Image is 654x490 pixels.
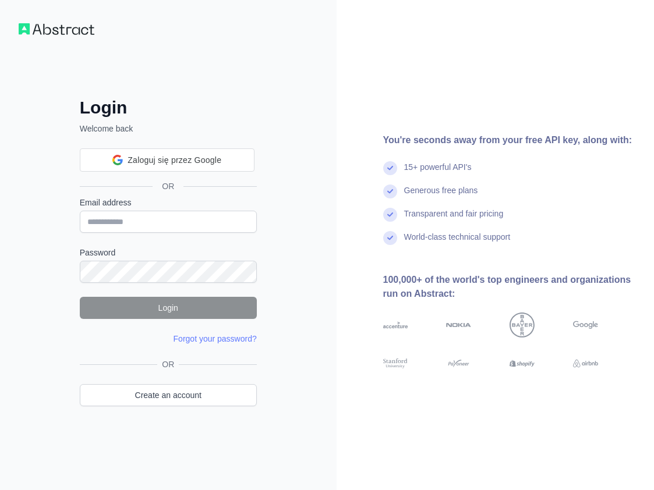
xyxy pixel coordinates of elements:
[80,97,257,118] h2: Login
[383,231,397,245] img: check mark
[446,357,471,370] img: payoneer
[383,273,636,301] div: 100,000+ of the world's top engineers and organizations run on Abstract:
[157,358,179,370] span: OR
[573,313,598,338] img: google
[383,313,408,338] img: accenture
[80,384,257,406] a: Create an account
[404,184,478,208] div: Generous free plans
[404,161,472,184] div: 15+ powerful API's
[404,231,511,254] div: World-class technical support
[80,123,257,134] p: Welcome back
[383,184,397,198] img: check mark
[510,313,535,338] img: bayer
[383,161,397,175] img: check mark
[404,208,504,231] div: Transparent and fair pricing
[153,180,183,192] span: OR
[80,297,257,319] button: Login
[383,357,408,370] img: stanford university
[80,247,257,258] label: Password
[19,23,94,35] img: Workflow
[510,357,535,370] img: shopify
[573,357,598,370] img: airbnb
[383,133,636,147] div: You're seconds away from your free API key, along with:
[383,208,397,222] img: check mark
[80,197,257,208] label: Email address
[174,334,257,343] a: Forgot your password?
[80,148,254,172] div: Zaloguj się przez Google
[128,154,221,166] span: Zaloguj się przez Google
[446,313,471,338] img: nokia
